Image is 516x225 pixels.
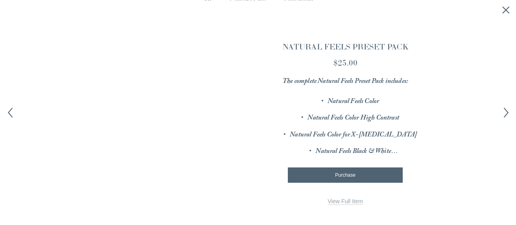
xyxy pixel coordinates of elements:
[93,191,238,197] div: Gallery thumbnails
[268,57,423,69] div: $25.00
[328,198,363,205] a: View Full Item
[308,113,399,124] em: Natural Feels Color High Contrast
[5,107,15,118] button: Previous item
[501,107,511,118] button: Next item
[268,41,423,52] h3: NATURAL FEELS PRESET PACK
[283,76,408,88] em: The complete Natural Feels Preset Pack includes:
[335,172,356,178] span: Purchase
[288,167,403,183] button: Purchase
[93,41,238,219] div: Gallery
[501,5,511,15] button: Close quick view
[316,146,397,158] em: Natural Feels Black & White
[328,96,379,108] em: Natural Feels Color
[290,130,417,141] em: Natural Feels Color for X-[MEDICAL_DATA]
